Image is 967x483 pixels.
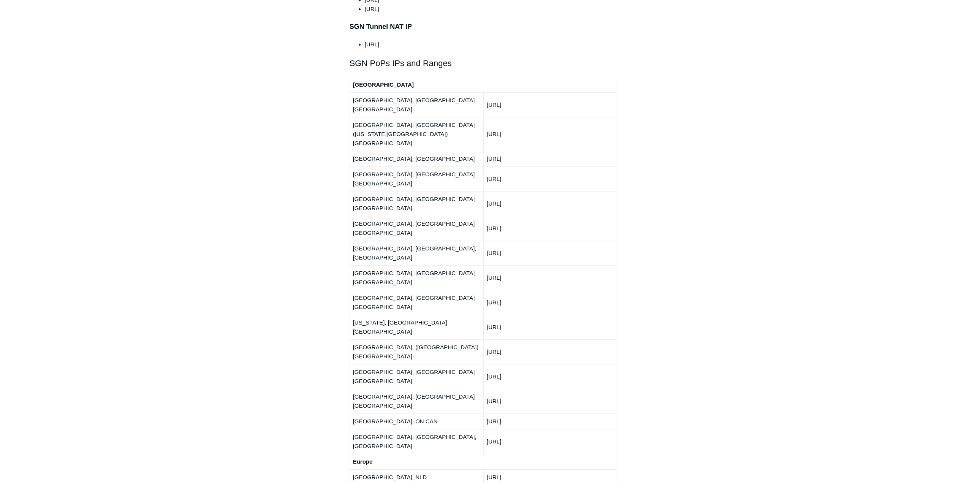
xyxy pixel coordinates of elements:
td: [US_STATE], [GEOGRAPHIC_DATA] [GEOGRAPHIC_DATA] [350,315,483,339]
td: [GEOGRAPHIC_DATA], [GEOGRAPHIC_DATA] [GEOGRAPHIC_DATA] [350,191,483,216]
td: [URL] [483,241,617,265]
td: [URL] [483,117,617,151]
li: [URL] [365,5,618,14]
h2: SGN PoPs IPs and Ranges [350,57,618,70]
li: [URL] [365,40,618,49]
td: [URL] [483,216,617,241]
td: [URL] [483,339,617,364]
td: [URL] [483,265,617,290]
td: [GEOGRAPHIC_DATA], [GEOGRAPHIC_DATA] [GEOGRAPHIC_DATA] [350,216,483,241]
td: [URL] [483,315,617,339]
td: [GEOGRAPHIC_DATA], [GEOGRAPHIC_DATA] [GEOGRAPHIC_DATA] [350,166,483,191]
td: [GEOGRAPHIC_DATA], [GEOGRAPHIC_DATA], [GEOGRAPHIC_DATA] [350,429,483,454]
strong: [GEOGRAPHIC_DATA] [353,81,414,88]
h3: SGN Tunnel NAT IP [350,21,618,32]
td: [URL] [483,92,617,117]
td: [URL] [483,151,617,166]
td: [URL] [483,389,617,413]
td: [URL] [483,429,617,454]
td: [GEOGRAPHIC_DATA], [GEOGRAPHIC_DATA], [GEOGRAPHIC_DATA] [350,241,483,265]
td: [GEOGRAPHIC_DATA], ON CAN [350,413,483,429]
td: [GEOGRAPHIC_DATA], [GEOGRAPHIC_DATA] [GEOGRAPHIC_DATA] [350,364,483,389]
td: [URL] [483,166,617,191]
td: [GEOGRAPHIC_DATA], [GEOGRAPHIC_DATA] [350,151,483,166]
td: [GEOGRAPHIC_DATA], [GEOGRAPHIC_DATA] [GEOGRAPHIC_DATA] [350,290,483,315]
td: [URL] [483,290,617,315]
td: [GEOGRAPHIC_DATA], [GEOGRAPHIC_DATA] [GEOGRAPHIC_DATA] [350,389,483,413]
strong: Europe [353,458,373,465]
td: [URL] [483,413,617,429]
td: [GEOGRAPHIC_DATA], [GEOGRAPHIC_DATA] [GEOGRAPHIC_DATA] [350,92,483,117]
td: [GEOGRAPHIC_DATA], ([GEOGRAPHIC_DATA]) [GEOGRAPHIC_DATA] [350,339,483,364]
td: [URL] [483,191,617,216]
td: [GEOGRAPHIC_DATA], [GEOGRAPHIC_DATA] [GEOGRAPHIC_DATA] [350,265,483,290]
td: [URL] [483,364,617,389]
td: [GEOGRAPHIC_DATA], [GEOGRAPHIC_DATA] ([US_STATE][GEOGRAPHIC_DATA]) [GEOGRAPHIC_DATA] [350,117,483,151]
